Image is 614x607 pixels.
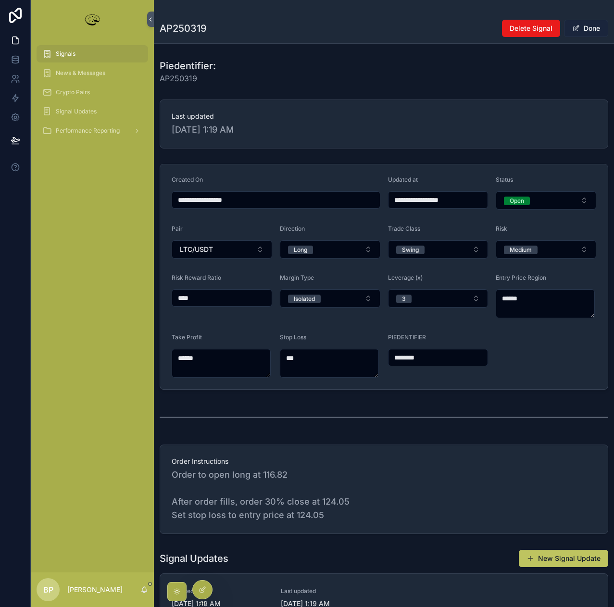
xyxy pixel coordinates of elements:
span: Signals [56,50,75,58]
button: Select Button [280,289,380,308]
span: Stop Loss [280,334,306,341]
h1: Piedentifier: [160,59,216,73]
button: Select Button [280,240,380,259]
span: Delete Signal [510,24,552,33]
span: Created On [172,176,203,183]
span: Risk Reward Ratio [172,274,221,281]
div: Medium [510,246,532,254]
span: PIEDENTIFIER [388,334,426,341]
span: Last updated [172,111,596,121]
button: Delete Signal [502,20,560,37]
span: News & Messages [56,69,105,77]
span: Entry Price Region [496,274,546,281]
a: Performance Reporting [37,122,148,139]
span: AP250319 [160,73,216,84]
span: Risk [496,225,507,232]
button: Done [564,20,608,37]
span: Crypto Pairs [56,88,90,96]
button: Select Button [172,240,272,259]
span: Updated at [388,176,418,183]
span: [DATE] 1:19 AM [172,123,596,136]
div: Long [294,246,307,254]
span: Signal Updates [56,108,97,115]
button: Select Button [496,191,596,210]
button: Select Button [496,240,596,259]
div: 3 [402,295,406,303]
div: Isolated [294,295,315,303]
a: News & Messages [37,64,148,82]
div: scrollable content [31,38,154,152]
span: Leverage (x) [388,274,423,281]
button: New Signal Update [519,550,608,567]
p: [PERSON_NAME] [67,585,123,595]
img: App logo [83,12,102,27]
div: Open [510,197,524,205]
span: Performance Reporting [56,127,120,135]
span: Pair [172,225,183,232]
a: Signals [37,45,148,62]
span: Take Profit [172,334,202,341]
button: Select Button [388,289,489,308]
span: Direction [280,225,305,232]
h1: Signal Updates [160,552,228,565]
span: LTC/USDT [180,245,213,254]
span: Order Instructions [172,457,596,466]
div: Swing [402,246,419,254]
span: Created [172,587,269,595]
span: Order to open long at 116.82 After order fills, order 30% close at 124.05 Set stop loss to entry ... [172,468,596,522]
span: Margin Type [280,274,314,281]
span: Last updated [281,587,378,595]
span: Status [496,176,513,183]
h1: AP250319 [160,22,207,35]
a: Crypto Pairs [37,84,148,101]
button: Select Button [388,240,489,259]
span: Trade Class [388,225,420,232]
span: BP [43,584,53,595]
a: Signal Updates [37,103,148,120]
